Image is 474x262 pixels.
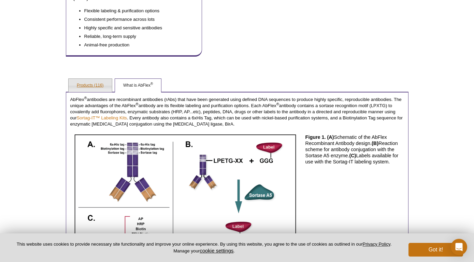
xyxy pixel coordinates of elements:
[408,243,463,257] button: Got it!
[84,8,188,14] li: Flexible labeling & purification options
[276,102,279,106] sup: ®
[84,40,188,48] li: Animal-free production
[136,102,139,106] sup: ®
[84,23,188,31] li: Highly specific and sensitive antibodies
[363,242,390,247] a: Privacy Policy
[349,153,356,158] strong: (C)
[84,14,188,23] li: Consistent performance across lots
[69,79,112,92] a: Products (116)
[451,239,467,255] div: Open Intercom Messenger
[70,97,404,127] p: AbFlex antibodies are recombinant antibodies (rAbs) that have been generated using defined DNA se...
[305,134,404,165] h4: Schematic of the AbFlex Recombinant Antibody design. Reaction scheme for antibody conjugation wit...
[305,134,334,140] strong: Figure 1. (A)
[200,248,233,253] button: cookie settings
[372,141,378,146] strong: (B)
[11,241,397,254] p: This website uses cookies to provide necessary site functionality and improve your online experie...
[150,82,153,86] sup: ®
[77,115,127,120] a: Sortag-IT™ Labeling Kits
[115,79,161,92] a: What is AbFlex®
[84,96,87,100] sup: ®
[84,31,188,40] li: Reliable, long-term supply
